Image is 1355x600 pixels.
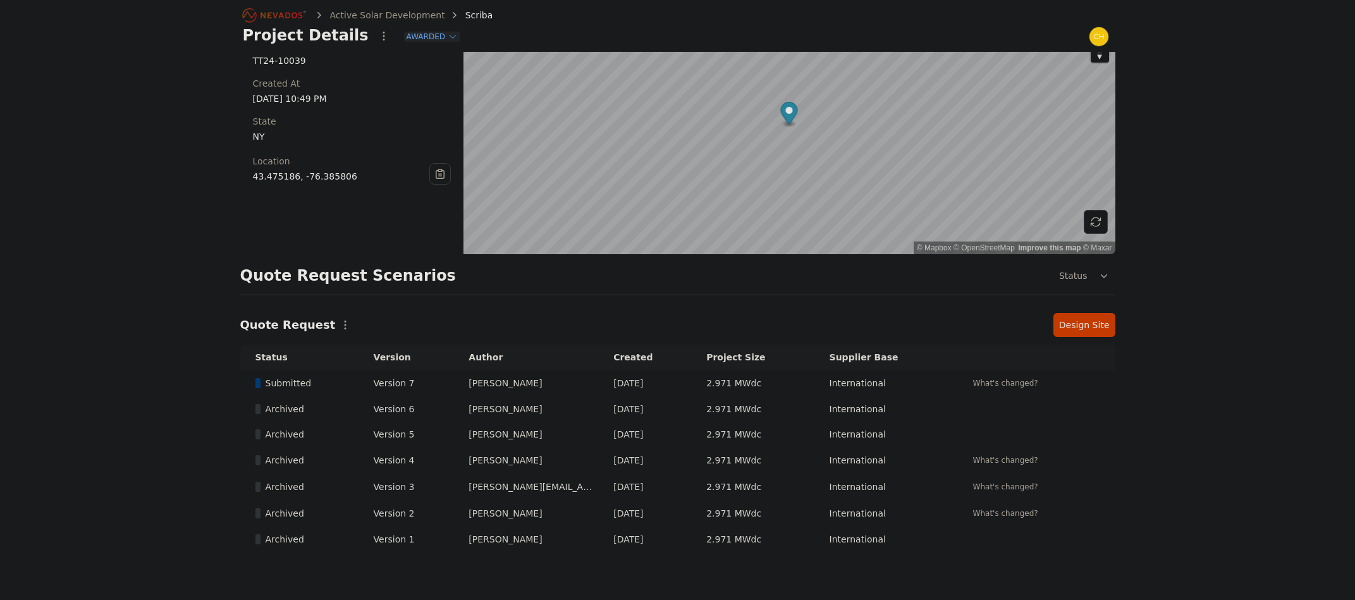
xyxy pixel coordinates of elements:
[359,474,454,500] td: Version 3
[781,102,798,128] div: Map marker
[240,422,1115,447] tr: ArchivedVersion 5[PERSON_NAME][DATE]2.971 MWdcInternational
[598,500,691,527] td: [DATE]
[598,370,691,396] td: [DATE]
[691,370,814,396] td: 2.971 MWdc
[255,481,352,493] div: Archived
[453,447,598,474] td: [PERSON_NAME]
[1054,269,1088,282] span: Status
[253,115,451,128] div: State
[240,396,1115,422] tr: ArchivedVersion 6[PERSON_NAME][DATE]2.971 MWdcInternational
[255,533,352,546] div: Archived
[814,396,952,422] td: International
[1049,264,1115,287] button: Status
[253,130,451,143] div: NY
[463,1,1115,254] canvas: Map
[598,345,691,370] th: Created
[240,447,1115,474] tr: ArchivedVersion 4[PERSON_NAME][DATE]2.971 MWdcInternationalWhat's changed?
[243,25,369,46] h1: Project Details
[255,377,352,389] div: Submitted
[814,527,952,552] td: International
[255,428,352,441] div: Archived
[448,9,493,21] div: Scriba
[253,54,451,67] div: TT24-10039
[240,266,456,286] h2: Quote Request Scenarios
[253,170,430,183] div: 43.475186, -76.385806
[1083,243,1112,252] a: Maxar
[1091,44,1109,63] button: Reset bearing to north
[404,32,460,42] button: Awarded
[691,474,814,500] td: 2.971 MWdc
[691,527,814,552] td: 2.971 MWdc
[1053,313,1115,337] a: Design Site
[453,422,598,447] td: [PERSON_NAME]
[253,155,430,168] div: Location
[691,500,814,527] td: 2.971 MWdc
[814,500,952,527] td: International
[359,527,454,552] td: Version 1
[255,403,352,415] div: Archived
[814,474,952,500] td: International
[359,370,454,396] td: Version 7
[1091,45,1109,63] span: Reset bearing to north
[253,92,451,105] div: [DATE] 10:49 PM
[814,422,952,447] td: International
[240,316,336,334] h2: Quote Request
[967,453,1044,467] button: What's changed?
[814,345,952,370] th: Supplier Base
[453,527,598,552] td: [PERSON_NAME]
[691,396,814,422] td: 2.971 MWdc
[453,396,598,422] td: [PERSON_NAME]
[814,447,952,474] td: International
[359,396,454,422] td: Version 6
[359,447,454,474] td: Version 4
[598,396,691,422] td: [DATE]
[453,370,598,396] td: [PERSON_NAME]
[967,480,1044,494] button: What's changed?
[453,500,598,527] td: [PERSON_NAME]
[253,77,451,90] div: Created At
[453,474,598,500] td: [PERSON_NAME][EMAIL_ADDRESS][PERSON_NAME][DOMAIN_NAME]
[598,474,691,500] td: [DATE]
[330,9,445,21] a: Active Solar Development
[255,507,352,520] div: Archived
[240,370,1115,396] tr: SubmittedVersion 7[PERSON_NAME][DATE]2.971 MWdcInternationalWhat's changed?
[240,345,359,370] th: Status
[967,376,1044,390] button: What's changed?
[598,447,691,474] td: [DATE]
[240,474,1115,500] tr: ArchivedVersion 3[PERSON_NAME][EMAIL_ADDRESS][PERSON_NAME][DOMAIN_NAME][DATE]2.971 MWdcInternatio...
[243,5,493,25] nav: Breadcrumb
[453,345,598,370] th: Author
[598,422,691,447] td: [DATE]
[691,422,814,447] td: 2.971 MWdc
[359,500,454,527] td: Version 2
[1018,243,1081,252] a: Improve this map
[814,370,952,396] td: International
[359,345,454,370] th: Version
[359,422,454,447] td: Version 5
[953,243,1015,252] a: OpenStreetMap
[691,447,814,474] td: 2.971 MWdc
[1089,27,1109,47] img: chris.young@nevados.solar
[967,506,1044,520] button: What's changed?
[240,500,1115,527] tr: ArchivedVersion 2[PERSON_NAME][DATE]2.971 MWdcInternationalWhat's changed?
[917,243,952,252] a: Mapbox
[240,527,1115,552] tr: ArchivedVersion 1[PERSON_NAME][DATE]2.971 MWdcInternational
[691,345,814,370] th: Project Size
[255,454,352,467] div: Archived
[598,527,691,552] td: [DATE]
